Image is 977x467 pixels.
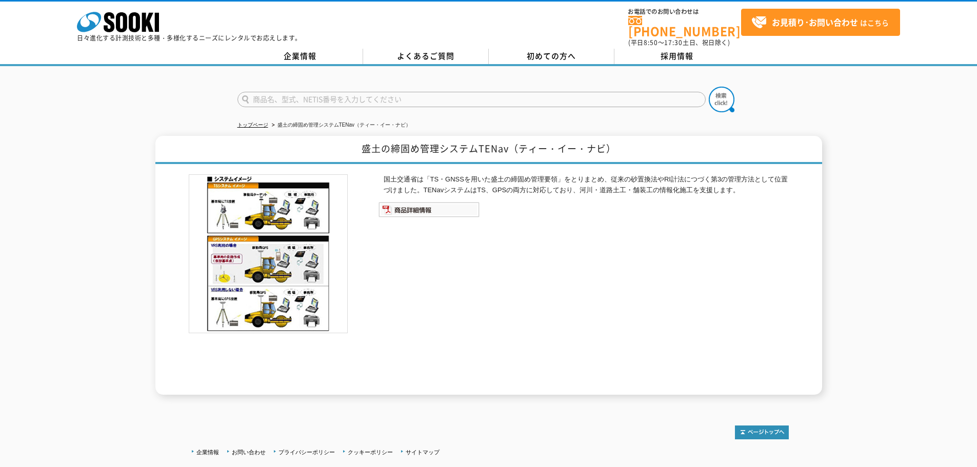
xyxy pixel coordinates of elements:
a: よくあるご質問 [363,49,489,64]
input: 商品名、型式、NETIS番号を入力してください [237,92,706,107]
p: 日々進化する計測技術と多種・多様化するニーズにレンタルでお応えします。 [77,35,302,41]
img: 商品詳細情報システム [378,202,480,217]
a: お見積り･お問い合わせはこちら [741,9,900,36]
span: (平日 ～ 土日、祝日除く) [628,38,730,47]
a: [PHONE_NUMBER] [628,16,741,37]
a: 初めての方へ [489,49,614,64]
img: btn_search.png [709,87,734,112]
strong: お見積り･お問い合わせ [772,16,858,28]
a: サイトマップ [406,449,440,455]
li: 盛土の締固め管理システムTENav（ティー・イー・ナビ） [270,120,411,131]
span: 初めての方へ [527,50,576,62]
a: お問い合わせ [232,449,266,455]
a: トップページ [237,122,268,128]
a: プライバシーポリシー [278,449,335,455]
span: 17:30 [664,38,683,47]
p: 国土交通省は「TS・GNSSを用いた盛土の締固め管理要領」をとりまとめ、従来の砂置換法やRI計法につづく第3の管理方法として位置づけました。TENavシステムはTS、GPSの両方に対応しており、... [384,174,789,196]
span: お電話でのお問い合わせは [628,9,741,15]
img: 盛土の締固め管理システムTENav（ティー・イー・ナビ） [189,174,348,333]
a: 企業情報 [237,49,363,64]
h1: 盛土の締固め管理システムTENav（ティー・イー・ナビ） [155,136,822,164]
a: クッキーポリシー [348,449,393,455]
a: 企業情報 [196,449,219,455]
img: トップページへ [735,425,789,439]
span: はこちら [751,15,889,30]
span: 8:50 [644,38,658,47]
a: 採用情報 [614,49,740,64]
a: 商品詳細情報システム [378,208,480,216]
